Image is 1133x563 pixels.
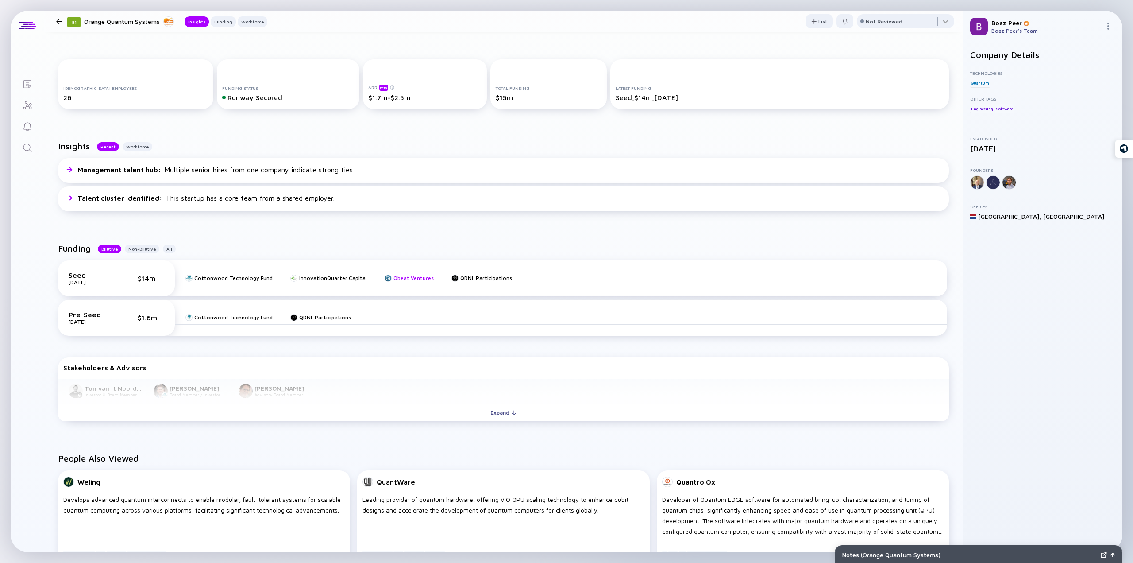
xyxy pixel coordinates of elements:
div: Seed, $14m, [DATE] [616,93,944,101]
div: Qbeat Ventures [393,275,434,281]
div: Quantum [404,551,424,560]
div: Technologies [970,70,1115,76]
h2: Insights [58,141,90,151]
img: Open Notes [1110,553,1115,557]
div: List [806,15,833,28]
a: Cottonwood Technology Fund [185,314,273,321]
div: 26 [63,93,208,101]
div: Quantum [970,78,990,87]
div: [DATE] [69,279,113,286]
img: Netherlands Flag [970,214,976,220]
div: Funding Status [222,85,354,91]
div: Seed [69,271,113,279]
div: Notes ( Orange Quantum Systems ) [842,551,1097,559]
div: [GEOGRAPHIC_DATA] , [978,213,1041,220]
div: Pre-Seed [69,311,113,318]
div: B2B [668,551,678,560]
a: Cottonwood Technology Fund [185,275,273,281]
span: Talent cluster identified : [77,194,164,202]
div: B2B [393,551,403,560]
button: Workforce [238,16,267,27]
button: Recent [97,142,119,151]
div: Subscription Service [687,551,727,560]
a: Lists [11,73,44,94]
div: Hardware [425,551,444,560]
div: B2B [96,551,105,560]
div: Expand [485,406,522,419]
a: Search [11,136,44,158]
a: Investor Map [11,94,44,115]
button: List [806,14,833,28]
div: Latest Funding [616,85,944,91]
div: This startup has a core team from a shared employer. [77,194,335,202]
div: Founders [970,167,1115,173]
div: [DATE] [69,318,113,325]
div: Offices [970,204,1115,209]
div: ARR [368,84,482,91]
img: Expand Notes [1101,552,1107,558]
button: All [163,245,176,253]
div: Cottonwood Technology Fund [194,275,273,281]
div: Software [995,104,1014,113]
a: InnovationQuarter Capital [290,275,367,281]
div: Boaz Peer's Team [991,27,1101,34]
div: [GEOGRAPHIC_DATA] [1043,213,1104,220]
div: $1.6m [138,314,164,322]
div: QuantrolOx [676,478,715,486]
div: Multiple senior hires from one company indicate strong ties. [77,166,354,174]
div: Engineering [970,104,994,113]
div: QDNL Participations [299,314,351,321]
div: Develops advanced quantum interconnects to enable modular, fault-tolerant systems for scalable qu... [63,494,345,537]
div: Manufacturing [362,551,392,560]
div: Funding [211,17,236,26]
div: ML [679,551,686,560]
button: Dilutive [98,245,121,253]
img: Menu [1105,23,1112,30]
button: Expand [58,404,949,421]
div: Established [970,136,1115,141]
div: $15m [496,93,601,101]
img: Boaz Profile Picture [970,18,988,35]
div: Not Reviewed [866,18,902,25]
div: Enterprise Software [127,551,166,560]
a: Qbeat Ventures [385,275,434,281]
button: Funding [211,16,236,27]
div: Stakeholders & Advisors [63,364,944,372]
div: Total Funding [496,85,601,91]
div: Boaz Peer [991,19,1101,27]
div: beta [379,85,388,91]
div: $1.7m-$2.5m [368,93,482,101]
h2: Funding [58,243,91,253]
div: [DEMOGRAPHIC_DATA] Employees [63,85,208,91]
a: QDNL Participations [290,314,351,321]
a: QDNL Participations [451,275,512,281]
div: Quantum [107,551,127,560]
h2: People Also Viewed [58,453,949,463]
div: Orange Quantum Systems [84,16,174,27]
div: Other Tags [970,96,1115,101]
div: QDNL Participations [460,275,512,281]
div: Cottonwood Technology Fund [194,314,273,321]
div: [DATE] [970,144,1115,153]
div: Semiconductors [63,551,95,560]
div: Developer of Quantum EDGE software for automated bring-up, characterization, and tuning of quantu... [662,494,944,537]
div: IT [662,551,667,560]
div: Leading provider of quantum hardware, offering VIO QPU scaling technology to enhance qubit design... [362,494,644,537]
div: QuantWare [377,478,415,486]
div: Welinq [77,478,100,486]
div: InnovationQuarter Capital [299,275,367,281]
div: Runway Secured [222,93,354,101]
h2: Company Details [970,50,1115,60]
div: Insights [185,17,209,26]
span: Management talent hub : [77,166,162,174]
div: Workforce [238,17,267,26]
button: Non-Dilutive [125,245,159,253]
button: Insights [185,16,209,27]
button: Workforce [123,142,152,151]
div: 81 [67,17,81,27]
